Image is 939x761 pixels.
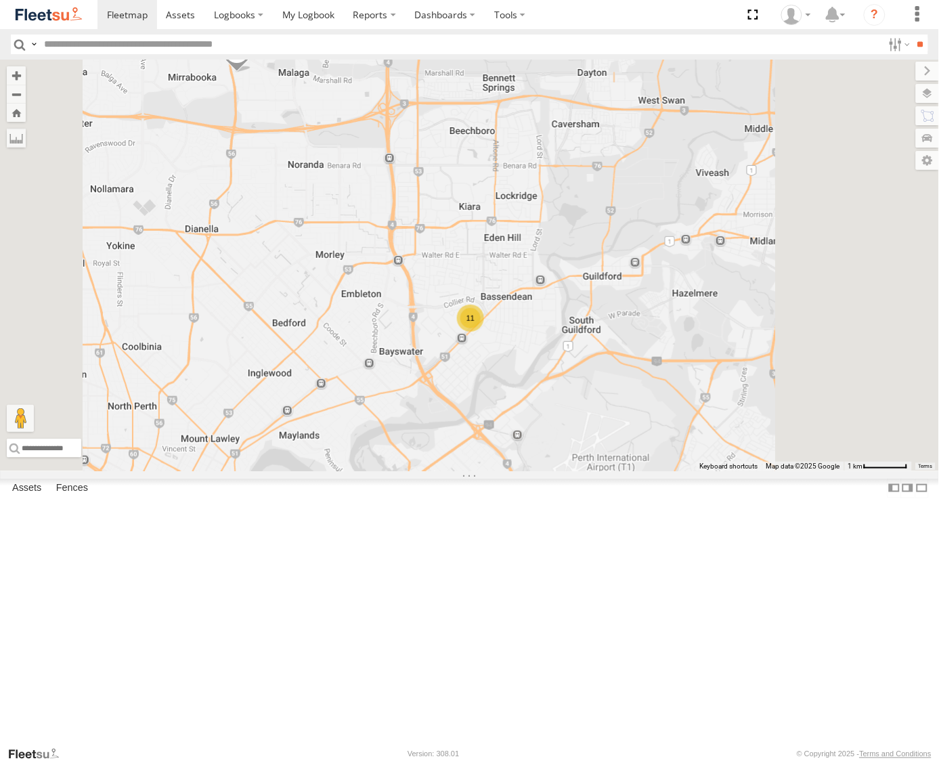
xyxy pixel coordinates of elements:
[888,479,901,498] label: Dock Summary Table to the Left
[5,479,48,498] label: Assets
[7,104,26,122] button: Zoom Home
[864,4,886,26] i: ?
[919,464,933,469] a: Terms (opens in new tab)
[883,35,913,54] label: Search Filter Options
[408,750,459,758] div: Version: 308.01
[797,750,932,758] div: © Copyright 2025 -
[7,66,26,85] button: Zoom in
[700,462,758,471] button: Keyboard shortcuts
[49,479,95,498] label: Fences
[766,462,840,470] span: Map data ©2025 Google
[457,305,484,332] div: 11
[7,129,26,148] label: Measure
[860,750,932,758] a: Terms and Conditions
[916,151,939,170] label: Map Settings
[844,462,912,471] button: Map scale: 1 km per 62 pixels
[848,462,863,470] span: 1 km
[777,5,816,25] div: AJ Wessels
[7,747,70,761] a: Visit our Website
[28,35,39,54] label: Search Query
[7,405,34,432] button: Drag Pegman onto the map to open Street View
[901,479,915,498] label: Dock Summary Table to the Right
[915,479,929,498] label: Hide Summary Table
[7,85,26,104] button: Zoom out
[14,5,84,24] img: fleetsu-logo-horizontal.svg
